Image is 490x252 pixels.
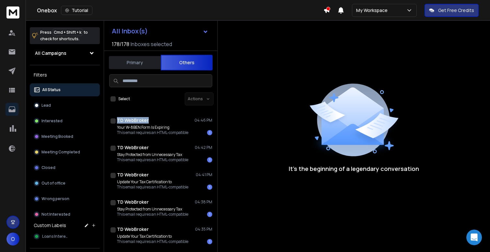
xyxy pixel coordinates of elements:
[30,177,100,190] button: Out of office
[41,134,73,139] p: Meeting Booked
[41,181,65,186] p: Out of office
[117,152,188,157] p: Stay Protected from Unnecessary Tax
[30,230,100,243] button: Loans Interest
[41,212,70,217] p: Not Interested
[42,234,69,239] span: Loans Interest
[195,145,212,150] p: 04:42 PM
[30,47,100,60] button: All Campaigns
[30,192,100,205] button: Wrong person
[30,114,100,127] button: Interested
[41,196,69,201] p: Wrong person
[53,29,82,36] span: Cmd + Shift + k
[34,222,66,229] h3: Custom Labels
[194,118,212,123] p: 04:46 PM
[195,199,212,205] p: 04:38 PM
[161,55,213,70] button: Others
[207,212,212,217] div: 1
[117,179,188,185] p: Update Your Tax Certification to
[207,157,212,162] div: 1
[35,50,66,56] h1: All Campaigns
[41,150,80,155] p: Meeting Completed
[289,164,419,173] p: It’s the beginning of a legendary conversation
[30,146,100,159] button: Meeting Completed
[117,239,188,244] p: This email requires an HTML-compatible
[40,29,88,42] p: Press to check for shortcuts.
[425,4,479,17] button: Get Free Credits
[109,55,161,70] button: Primary
[117,117,149,124] h1: TD WebBroker
[117,199,149,205] h1: TD WebBroker
[207,185,212,190] div: 1
[207,130,212,135] div: 1
[107,25,214,38] button: All Inbox(s)
[41,165,55,170] p: Closed
[117,144,149,151] h1: TD WebBroker
[30,83,100,96] button: All Status
[61,6,92,15] button: Tutorial
[117,234,188,239] p: Update Your Tax Certification to
[195,227,212,232] p: 04:35 PM
[30,208,100,221] button: Not Interested
[117,212,188,217] p: This email requires an HTML-compatible
[117,130,188,135] p: This email requires an HTML-compatible
[112,40,129,48] span: 178 / 178
[30,161,100,174] button: Closed
[466,230,482,245] div: Open Intercom Messenger
[117,185,188,190] p: This email requires an HTML-compatible
[30,70,100,79] h3: Filters
[438,7,474,14] p: Get Free Credits
[117,125,188,130] p: Your W-8BEN Form Is Expiring
[41,118,63,124] p: Interested
[207,239,212,244] div: 1
[112,28,148,34] h1: All Inbox(s)
[30,130,100,143] button: Meeting Booked
[117,157,188,162] p: This email requires an HTML-compatible
[42,87,61,92] p: All Status
[41,103,51,108] p: Lead
[117,207,188,212] p: Stay Protected from Unnecessary Tax
[6,233,19,246] button: O
[356,7,390,14] p: My Workspace
[196,172,212,177] p: 04:41 PM
[131,40,172,48] h3: Inboxes selected
[117,226,149,233] h1: TD WebBroker
[37,6,323,15] div: Onebox
[30,99,100,112] button: Lead
[117,172,149,178] h1: TD WebBroker
[118,96,130,102] label: Select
